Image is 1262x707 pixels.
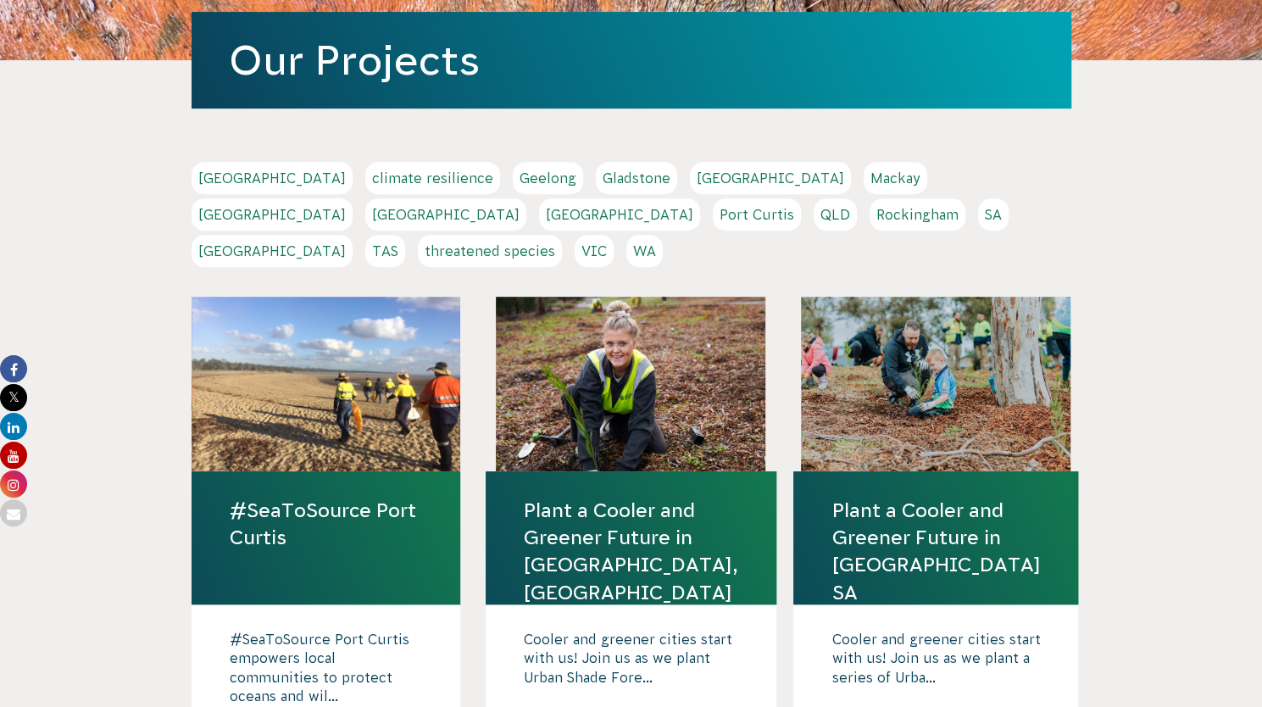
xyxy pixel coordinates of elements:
a: Rockingham [870,198,965,231]
a: [GEOGRAPHIC_DATA] [192,198,353,231]
a: VIC [575,235,614,267]
a: [GEOGRAPHIC_DATA] [192,162,353,194]
a: QLD [814,198,857,231]
a: [GEOGRAPHIC_DATA] [539,198,700,231]
a: Mackay [864,162,927,194]
a: climate resilience [365,162,500,194]
a: Our Projects [229,37,480,83]
a: Port Curtis [713,198,801,231]
a: #SeaToSource Port Curtis [230,497,423,551]
a: SA [978,198,1009,231]
a: WA [626,235,663,267]
a: [GEOGRAPHIC_DATA] [690,162,851,194]
a: [GEOGRAPHIC_DATA] [192,235,353,267]
a: [GEOGRAPHIC_DATA] [365,198,526,231]
a: Gladstone [596,162,677,194]
a: Geelong [513,162,583,194]
a: Plant a Cooler and Greener Future in [GEOGRAPHIC_DATA] SA [831,497,1040,606]
a: Plant a Cooler and Greener Future in [GEOGRAPHIC_DATA], [GEOGRAPHIC_DATA] [524,497,738,606]
a: threatened species [418,235,562,267]
a: TAS [365,235,405,267]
